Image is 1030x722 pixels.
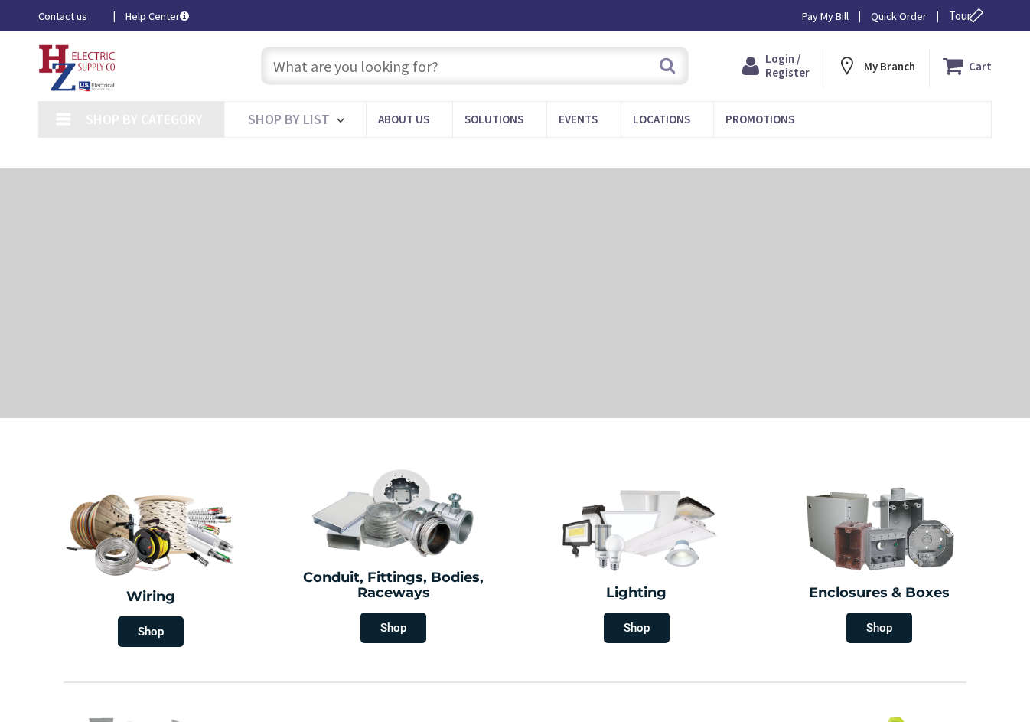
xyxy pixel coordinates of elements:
a: Login / Register [742,52,810,80]
span: Shop [604,613,670,643]
span: Shop [360,613,426,643]
a: Pay My Bill [802,8,849,24]
a: Quick Order [871,8,927,24]
span: Events [559,112,598,126]
div: My Branch [836,52,915,80]
a: Contact us [38,8,101,24]
img: HZ Electric Supply [38,44,116,92]
h2: Wiring [37,590,265,605]
span: Locations [633,112,690,126]
span: Shop [846,613,912,643]
span: Tour [949,8,988,23]
strong: My Branch [864,59,915,74]
strong: Cart [969,52,992,80]
h2: Lighting [526,586,747,601]
a: Conduit, Fittings, Bodies, Raceways Shop [276,460,512,651]
span: Solutions [464,112,523,126]
input: What are you looking for? [261,47,689,85]
span: About Us [378,112,429,126]
a: Help Center [125,8,189,24]
h2: Conduit, Fittings, Bodies, Raceways [284,570,504,601]
span: Promotions [725,112,794,126]
a: Lighting Shop [519,475,755,651]
span: Login / Register [765,51,810,80]
a: Wiring Shop [29,475,272,655]
h2: Enclosures & Boxes [770,586,990,601]
span: Shop By List [248,110,330,128]
a: Enclosures & Boxes Shop [762,475,998,651]
span: Shop By Category [86,110,203,128]
a: Cart [943,52,992,80]
span: Shop [118,616,184,647]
